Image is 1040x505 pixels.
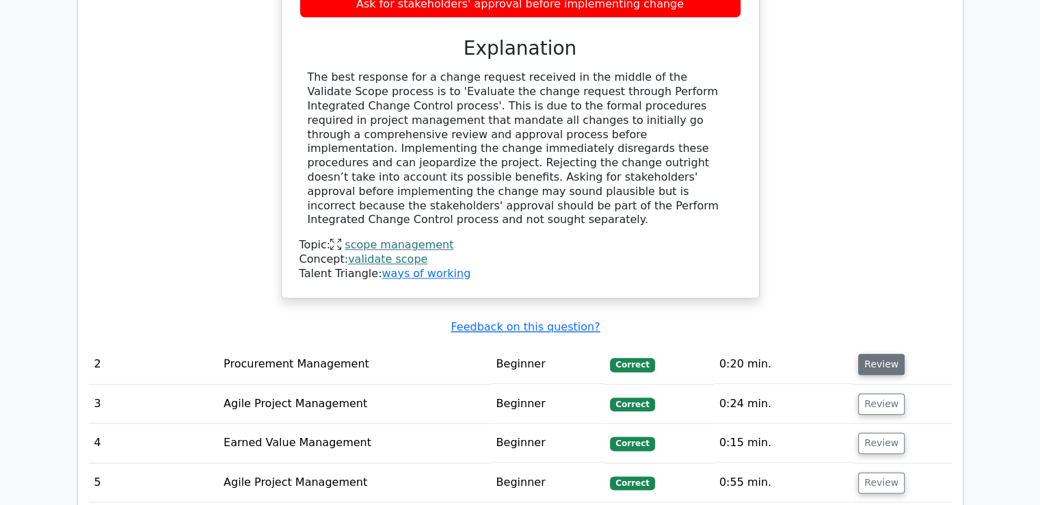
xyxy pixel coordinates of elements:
span: Correct [610,437,654,450]
button: Review [858,432,905,454]
td: Beginner [491,385,605,424]
td: Beginner [491,463,605,502]
td: 5 [89,463,219,502]
button: Review [858,472,905,493]
button: Review [858,393,905,415]
a: Feedback on this question? [451,320,600,333]
div: The best response for a change request received in the middle of the Validate Scope process is to... [308,70,733,227]
td: 4 [89,424,219,463]
a: ways of working [382,267,470,280]
td: 0:24 min. [714,385,853,424]
h3: Explanation [308,37,733,60]
span: Correct [610,398,654,411]
td: Agile Project Management [218,385,490,424]
td: 0:20 min. [714,345,853,384]
a: validate scope [348,252,427,266]
a: scope management [345,238,453,251]
td: Procurement Management [218,345,490,384]
td: 0:15 min. [714,424,853,463]
td: 0:55 min. [714,463,853,502]
span: Correct [610,358,654,372]
td: Beginner [491,424,605,463]
td: 3 [89,385,219,424]
button: Review [858,354,905,375]
td: 2 [89,345,219,384]
td: Earned Value Management [218,424,490,463]
span: Correct [610,476,654,490]
td: Beginner [491,345,605,384]
div: Concept: [299,252,741,267]
div: Talent Triangle: [299,238,741,281]
div: Topic: [299,238,741,252]
td: Agile Project Management [218,463,490,502]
